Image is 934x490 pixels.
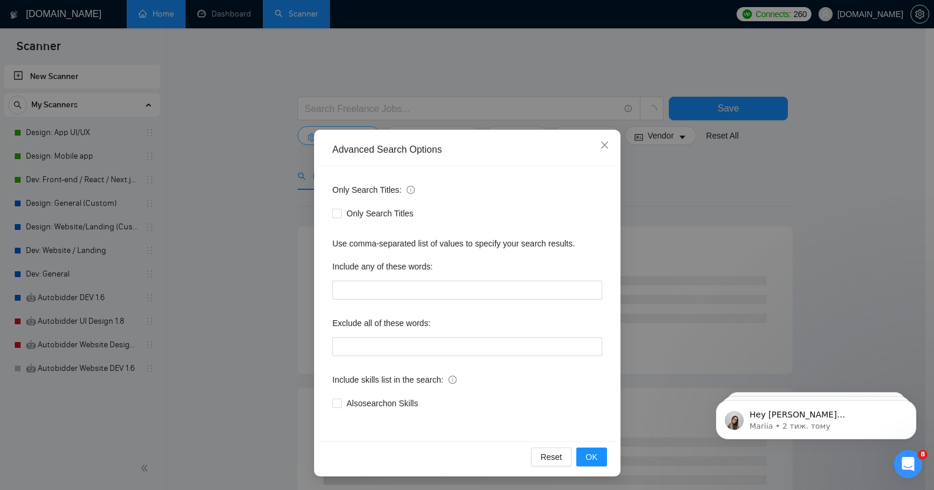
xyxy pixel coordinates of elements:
span: close [600,140,609,150]
label: Include any of these words: [332,257,433,276]
iframe: Intercom live chat [894,450,922,478]
span: Reset [540,450,562,463]
label: Exclude all of these words: [332,314,431,333]
button: Close [589,130,621,162]
span: info-circle [448,376,457,384]
div: Advanced Search Options [332,143,602,156]
span: 8 [918,450,928,459]
span: Include skills list in the search: [332,373,457,386]
span: Also search on Skills [342,397,423,410]
div: Use comma-separated list of values to specify your search results. [332,237,602,250]
span: Only Search Titles [342,207,418,220]
button: OK [576,448,606,466]
iframe: Intercom notifications повідомлення [698,376,934,458]
span: Only Search Titles: [332,183,415,196]
span: OK [585,450,597,463]
span: info-circle [407,186,415,194]
button: Reset [531,448,572,466]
